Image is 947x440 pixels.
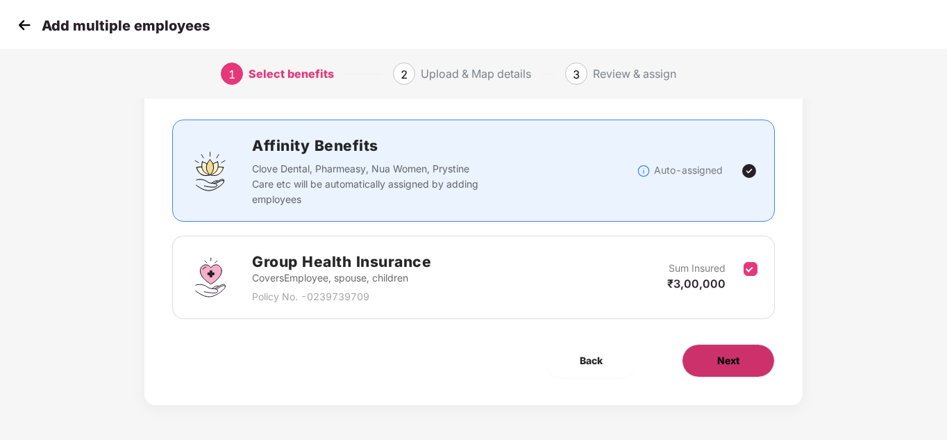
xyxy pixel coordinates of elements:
p: Clove Dental, Pharmeasy, Nua Women, Prystine Care etc will be automatically assigned by adding em... [252,161,483,207]
div: Review & assign [593,63,676,85]
img: svg+xml;base64,PHN2ZyBpZD0iQWZmaW5pdHlfQmVuZWZpdHMiIGRhdGEtbmFtZT0iQWZmaW5pdHkgQmVuZWZpdHMiIHhtbG... [190,150,231,192]
img: svg+xml;base64,PHN2ZyB4bWxucz0iaHR0cDovL3d3dy53My5vcmcvMjAwMC9zdmciIHdpZHRoPSIzMCIgaGVpZ2h0PSIzMC... [14,15,35,35]
p: Add multiple employees [42,17,210,34]
span: 3 [573,67,580,81]
h2: Group Health Insurance [252,250,431,273]
span: 2 [401,67,408,81]
span: ₹3,00,000 [667,277,726,291]
p: Covers Employee, spouse, children [252,270,431,286]
button: Next [682,344,775,377]
p: Policy No. - 0239739709 [252,289,431,304]
img: svg+xml;base64,PHN2ZyBpZD0iVGljay0yNHgyNCIgeG1sbnM9Imh0dHA6Ly93d3cudzMub3JnLzIwMDAvc3ZnIiB3aWR0aD... [741,163,757,179]
span: 1 [228,67,235,81]
img: svg+xml;base64,PHN2ZyBpZD0iR3JvdXBfSGVhbHRoX0luc3VyYW5jZSIgZGF0YS1uYW1lPSJHcm91cCBIZWFsdGggSW5zdX... [190,256,231,298]
img: svg+xml;base64,PHN2ZyBpZD0iSW5mb18tXzMyeDMyIiBkYXRhLW5hbWU9IkluZm8gLSAzMngzMiIgeG1sbnM9Imh0dHA6Ly... [637,164,651,178]
h2: Affinity Benefits [252,134,636,157]
p: Auto-assigned [654,163,723,178]
span: Back [580,353,603,368]
p: Sum Insured [669,261,726,276]
div: Select benefits [249,63,334,85]
button: Back [545,344,637,377]
span: Next [717,353,739,368]
div: Upload & Map details [421,63,531,85]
